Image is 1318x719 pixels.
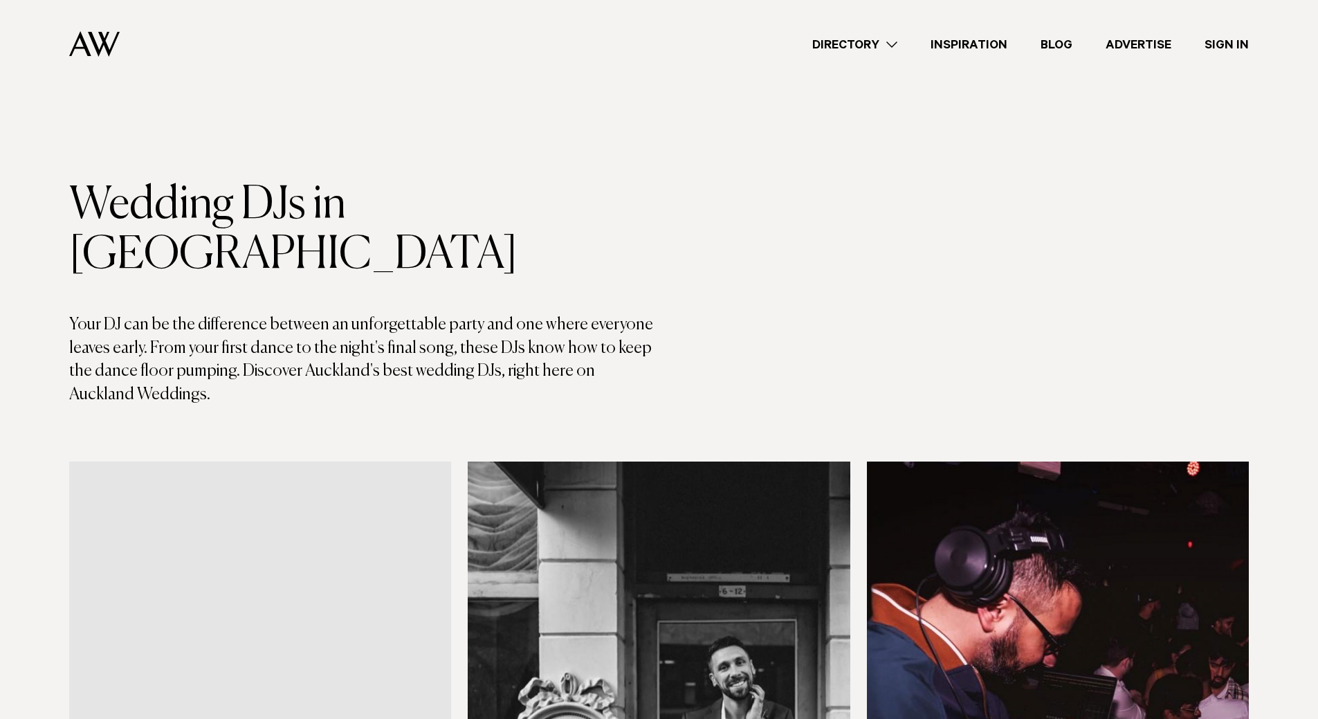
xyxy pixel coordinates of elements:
img: Auckland Weddings Logo [69,31,120,57]
h1: Wedding DJs in [GEOGRAPHIC_DATA] [69,181,659,280]
a: Directory [796,35,914,54]
p: Your DJ can be the difference between an unforgettable party and one where everyone leaves early.... [69,313,659,406]
a: Inspiration [914,35,1024,54]
a: Sign In [1188,35,1265,54]
a: Blog [1024,35,1089,54]
a: Advertise [1089,35,1188,54]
